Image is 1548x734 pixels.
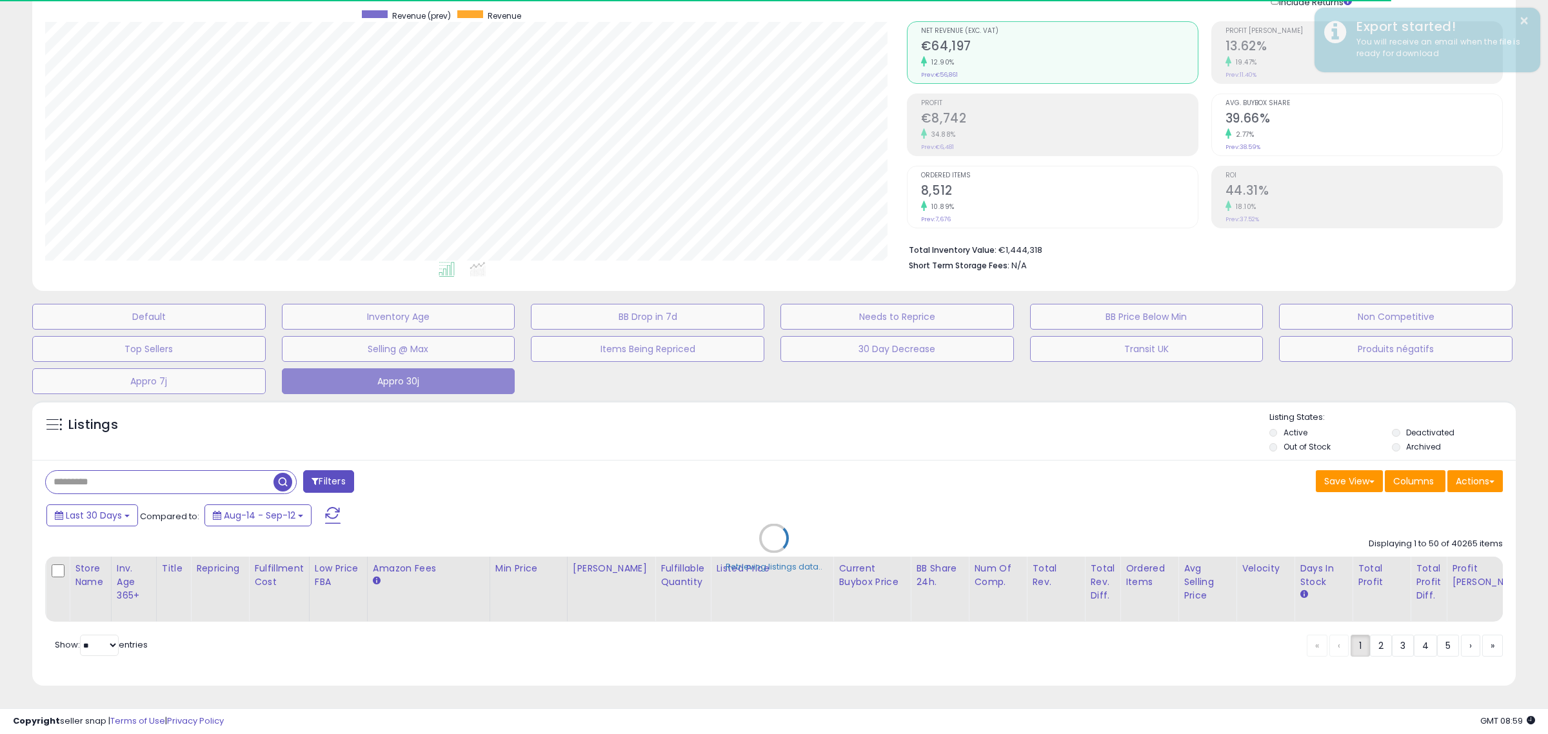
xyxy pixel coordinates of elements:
[282,368,515,394] button: Appro 30j
[927,130,956,139] small: 34.88%
[1231,57,1257,67] small: 19.47%
[726,560,822,572] div: Retrieving listings data..
[1011,259,1027,272] span: N/A
[909,241,1493,257] li: €1,444,318
[1347,36,1531,60] div: You will receive an email when the file is ready for download
[780,336,1014,362] button: 30 Day Decrease
[1030,304,1264,330] button: BB Price Below Min
[1225,111,1502,128] h2: 39.66%
[1030,336,1264,362] button: Transit UK
[392,10,451,21] span: Revenue (prev)
[921,215,951,223] small: Prev: 7,676
[921,183,1198,201] h2: 8,512
[921,39,1198,56] h2: €64,197
[531,304,764,330] button: BB Drop in 7d
[921,28,1198,35] span: Net Revenue (Exc. VAT)
[927,202,955,212] small: 10.89%
[1225,215,1259,223] small: Prev: 37.52%
[1225,28,1502,35] span: Profit [PERSON_NAME]
[909,260,1009,271] b: Short Term Storage Fees:
[909,244,997,255] b: Total Inventory Value:
[1231,130,1255,139] small: 2.77%
[1480,715,1535,727] span: 2025-10-13 08:59 GMT
[780,304,1014,330] button: Needs to Reprice
[921,71,958,79] small: Prev: €56,861
[1225,100,1502,107] span: Avg. Buybox Share
[921,172,1198,179] span: Ordered Items
[167,715,224,727] a: Privacy Policy
[531,336,764,362] button: Items Being Repriced
[282,304,515,330] button: Inventory Age
[1225,172,1502,179] span: ROI
[1225,39,1502,56] h2: 13.62%
[927,57,955,67] small: 12.90%
[1231,202,1256,212] small: 18.10%
[1279,304,1513,330] button: Non Competitive
[1279,336,1513,362] button: Produits négatifs
[110,715,165,727] a: Terms of Use
[921,100,1198,107] span: Profit
[1225,71,1256,79] small: Prev: 11.40%
[32,304,266,330] button: Default
[1225,143,1260,151] small: Prev: 38.59%
[282,336,515,362] button: Selling @ Max
[488,10,521,21] span: Revenue
[1347,17,1531,36] div: Export started!
[32,368,266,394] button: Appro 7j
[13,715,224,728] div: seller snap | |
[1519,13,1529,29] button: ×
[921,143,954,151] small: Prev: €6,481
[921,111,1198,128] h2: €8,742
[1225,183,1502,201] h2: 44.31%
[13,715,60,727] strong: Copyright
[32,336,266,362] button: Top Sellers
